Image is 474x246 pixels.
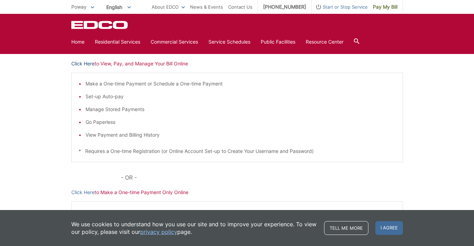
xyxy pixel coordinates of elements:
a: Click Here [71,60,95,67]
p: * Requires a One-time Registration (or Online Account Set-up to Create Your Username and Password) [79,147,396,155]
a: Residential Services [95,38,140,46]
li: Make a One-time Payment Only [86,209,396,216]
span: Poway [71,4,87,10]
p: - OR - [121,173,403,182]
a: Click Here [71,189,95,196]
a: About EDCO [152,3,185,11]
a: Service Schedules [208,38,250,46]
li: Set-up Auto-pay [86,93,396,100]
a: Resource Center [306,38,343,46]
li: Manage Stored Payments [86,106,396,113]
a: Commercial Services [151,38,198,46]
span: Pay My Bill [373,3,397,11]
p: to Make a One-time Payment Only Online [71,189,403,196]
p: We use cookies to understand how you use our site and to improve your experience. To view our pol... [71,220,317,236]
li: View Payment and Billing History [86,131,396,139]
a: Home [71,38,84,46]
span: English [101,1,136,13]
p: to View, Pay, and Manage Your Bill Online [71,60,403,67]
a: Contact Us [228,3,252,11]
a: Tell me more [324,221,368,235]
a: EDCD logo. Return to the homepage. [71,21,129,29]
li: Go Paperless [86,118,396,126]
li: Make a One-time Payment or Schedule a One-time Payment [86,80,396,88]
a: Public Facilities [261,38,295,46]
a: privacy policy [140,228,177,236]
a: News & Events [190,3,223,11]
